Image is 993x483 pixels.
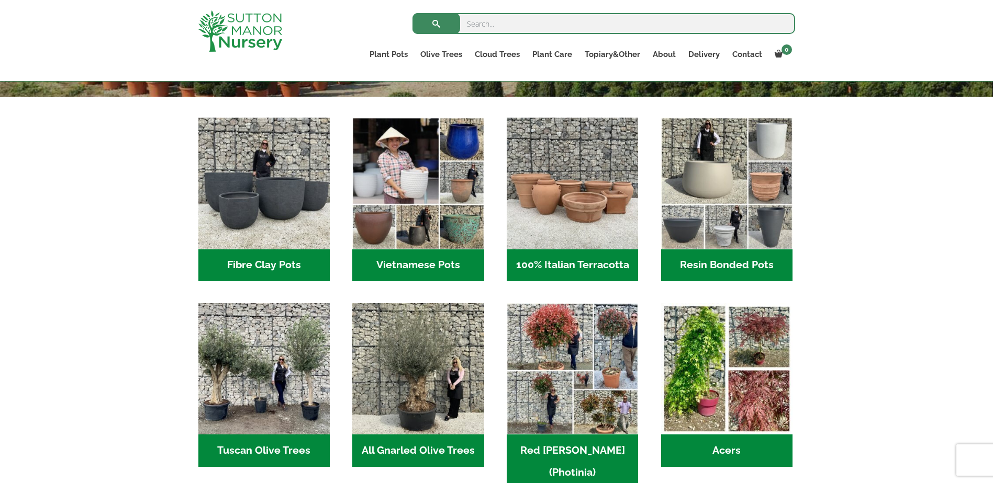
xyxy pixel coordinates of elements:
[661,249,793,282] h2: Resin Bonded Pots
[352,118,484,281] a: Visit product category Vietnamese Pots
[352,303,484,434] img: Home - 5833C5B7 31D0 4C3A 8E42 DB494A1738DB
[412,13,795,34] input: Search...
[507,118,638,249] img: Home - 1B137C32 8D99 4B1A AA2F 25D5E514E47D 1 105 c
[661,434,793,467] h2: Acers
[198,118,330,281] a: Visit product category Fibre Clay Pots
[352,118,484,249] img: Home - 6E921A5B 9E2F 4B13 AB99 4EF601C89C59 1 105 c
[414,47,468,62] a: Olive Trees
[198,10,282,52] img: logo
[198,303,330,434] img: Home - 7716AD77 15EA 4607 B135 B37375859F10
[468,47,526,62] a: Cloud Trees
[198,118,330,249] img: Home - 8194B7A3 2818 4562 B9DD 4EBD5DC21C71 1 105 c 1
[507,249,638,282] h2: 100% Italian Terracotta
[782,44,792,55] span: 0
[352,303,484,467] a: Visit product category All Gnarled Olive Trees
[646,47,682,62] a: About
[661,118,793,249] img: Home - 67232D1B A461 444F B0F6 BDEDC2C7E10B 1 105 c
[352,249,484,282] h2: Vietnamese Pots
[578,47,646,62] a: Topiary&Other
[661,303,793,467] a: Visit product category Acers
[526,47,578,62] a: Plant Care
[198,303,330,467] a: Visit product category Tuscan Olive Trees
[661,303,793,434] img: Home - Untitled Project 4
[726,47,768,62] a: Contact
[661,118,793,281] a: Visit product category Resin Bonded Pots
[768,47,795,62] a: 0
[507,303,638,434] img: Home - F5A23A45 75B5 4929 8FB2 454246946332
[198,249,330,282] h2: Fibre Clay Pots
[198,434,330,467] h2: Tuscan Olive Trees
[682,47,726,62] a: Delivery
[352,434,484,467] h2: All Gnarled Olive Trees
[363,47,414,62] a: Plant Pots
[507,118,638,281] a: Visit product category 100% Italian Terracotta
